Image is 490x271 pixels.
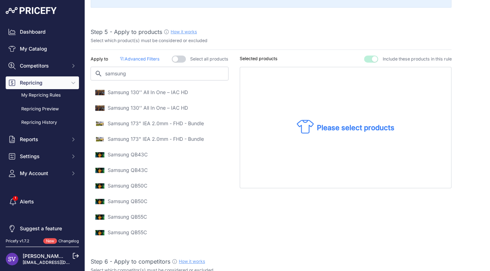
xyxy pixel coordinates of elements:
[20,62,66,69] span: Competitors
[108,104,188,111] p: Samsung 130’’ All In One – IAC HD
[58,238,79,243] a: Changelog
[6,150,79,163] button: Settings
[6,238,29,244] div: Pricefy v1.7.2
[91,28,162,35] span: Step 5 - Apply to products
[108,120,204,127] p: Samsung 173" IEA 2.0mm - FHD - Bundle
[108,89,188,96] p: Samsung 130’’ All In One – IAC HD
[6,42,79,55] a: My Catalog
[20,79,66,86] span: Repricing
[6,76,79,89] button: Repricing
[20,170,66,177] span: My Account
[108,182,147,189] p: Samsung QB50C
[120,56,159,63] p: Advanced Filters
[108,198,147,205] p: Samsung QB50C
[6,25,79,38] a: Dashboard
[171,29,197,34] a: How it works
[6,103,79,115] a: Repricing Preview
[91,38,207,44] p: Select which product(s) must be considered or excluded
[23,253,106,259] a: [PERSON_NAME] [PERSON_NAME]
[179,259,205,264] a: How it works
[108,135,204,143] p: Samsung 173" IEA 2.0mm - FHD - Bundle
[6,195,79,208] a: Alerts
[91,56,108,63] p: Apply to
[108,229,147,236] p: Samsung QB55C
[20,136,66,143] span: Reports
[108,213,147,220] p: Samsung QB55C
[6,59,79,72] button: Competitors
[23,260,97,265] a: [EMAIL_ADDRESS][DOMAIN_NAME]
[240,56,278,62] p: Selected products
[382,56,451,63] span: Include these products in this rule
[6,7,57,14] img: Pricefy Logo
[190,56,228,63] span: Select all products
[91,258,170,265] span: Step 6 - Apply to competitors
[6,167,79,180] button: My Account
[91,67,228,80] input: Search
[6,25,79,235] nav: Sidebar
[20,153,66,160] span: Settings
[6,222,79,235] a: Suggest a feature
[108,151,148,158] p: Samsung QB43C
[6,116,79,129] a: Repricing History
[6,89,79,102] a: My Repricing Rules
[6,133,79,146] button: Reports
[43,238,57,244] span: New
[108,167,148,174] p: Samsung QB43C
[317,123,394,133] p: Please select products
